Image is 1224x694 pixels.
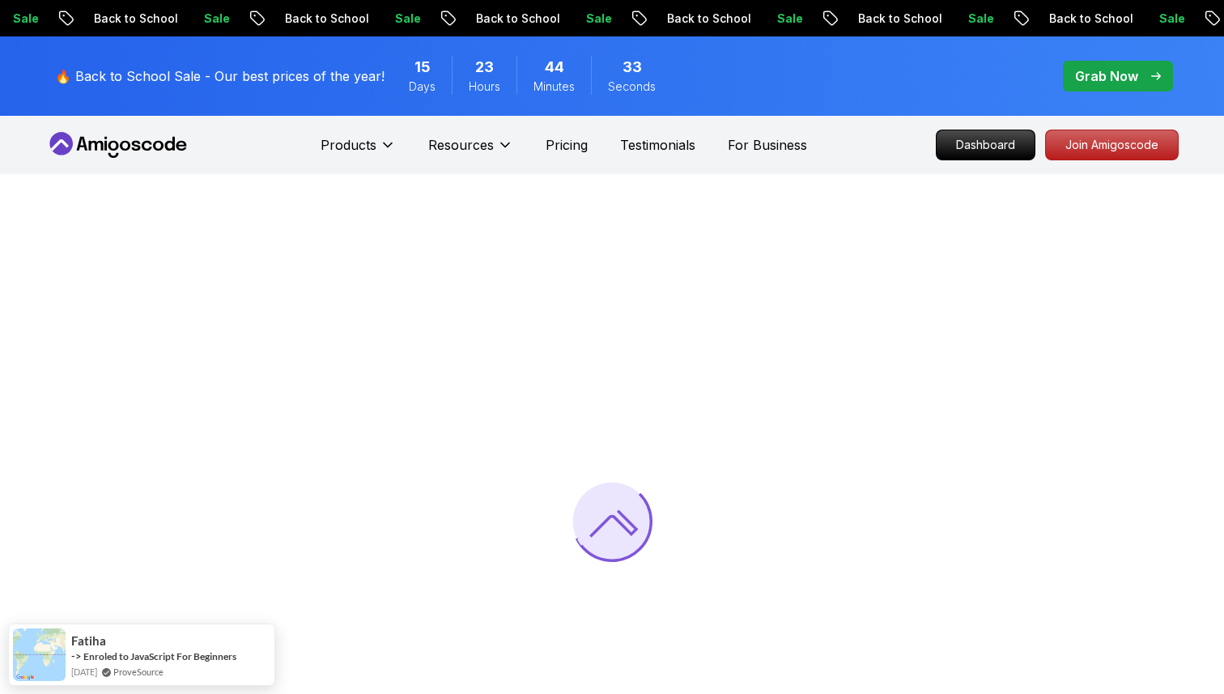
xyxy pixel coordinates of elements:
[936,130,1035,160] a: Dashboard
[631,11,741,27] p: Back to School
[440,11,550,27] p: Back to School
[741,11,793,27] p: Sale
[321,135,376,155] p: Products
[937,130,1035,160] p: Dashboard
[71,634,106,648] span: Fatiha
[623,56,642,79] span: 33 Seconds
[113,666,164,677] a: ProveSource
[546,135,588,155] a: Pricing
[545,56,564,79] span: 44 Minutes
[71,649,82,662] span: ->
[1045,130,1179,160] a: Join Amigoscode
[620,135,695,155] a: Testimonials
[475,56,494,79] span: 23 Hours
[13,628,66,681] img: provesource social proof notification image
[249,11,359,27] p: Back to School
[321,135,396,168] button: Products
[1046,130,1178,160] p: Join Amigoscode
[1075,66,1138,86] p: Grab Now
[728,135,807,155] a: For Business
[414,56,431,79] span: 15 Days
[822,11,932,27] p: Back to School
[359,11,410,27] p: Sale
[83,650,236,662] a: Enroled to JavaScript For Beginners
[608,79,656,95] span: Seconds
[57,11,168,27] p: Back to School
[168,11,219,27] p: Sale
[932,11,984,27] p: Sale
[71,665,97,679] span: [DATE]
[428,135,513,168] button: Resources
[469,79,500,95] span: Hours
[550,11,601,27] p: Sale
[533,79,575,95] span: Minutes
[1013,11,1123,27] p: Back to School
[1123,11,1175,27] p: Sale
[409,79,436,95] span: Days
[55,66,385,86] p: 🔥 Back to School Sale - Our best prices of the year!
[428,135,494,155] p: Resources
